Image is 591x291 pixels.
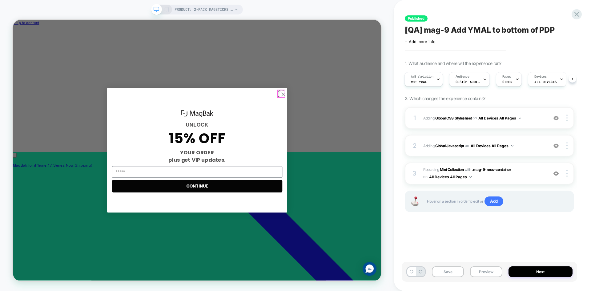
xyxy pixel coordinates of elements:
img: down arrow [511,145,513,147]
button: CONTINUE [132,214,359,230]
img: crossed eye [553,171,559,176]
span: v1: YMAL [411,80,427,84]
span: Adding [423,114,545,122]
button: Save [432,266,464,277]
div: 1 [412,112,418,123]
span: [QA] mag-9 Add YMAL to bottom of PDP [405,25,555,34]
span: Replacing [423,167,464,172]
span: Audience [456,75,469,79]
button: Preview [470,266,502,277]
span: Adding [423,142,545,150]
b: Global Javascript [435,143,464,148]
span: ALL DEVICES [534,80,557,84]
span: OTHER [502,80,513,84]
span: Add [484,196,503,206]
span: Custom Audience [456,80,480,84]
span: 2. Which changes the experience contains? [405,96,485,101]
img: MagBak Logo [222,117,270,133]
span: WITH [464,167,471,172]
div: 2 [412,140,418,151]
span: UNLOCK [231,136,261,144]
img: close [566,115,568,121]
button: All Devices All Pages [478,114,521,122]
span: Hover on a section in order to edit or [427,196,567,206]
span: on [465,142,469,149]
input: Email [132,195,359,211]
span: Devices [534,75,546,79]
b: Mini Collection [440,167,464,172]
div: 3 [412,168,418,179]
span: on [472,115,476,121]
img: down arrow [519,117,521,119]
span: on [423,173,427,180]
button: Next [509,266,573,277]
img: close [566,142,568,149]
span: .mag-9-recs-container [472,167,511,172]
span: PRODUCT: 2-Pack MagSticks [magstick] [175,5,233,14]
span: + Add more info [405,39,436,44]
span: YOUR ORDER [223,172,268,182]
img: down arrow [469,176,472,178]
span: Pages [502,75,511,79]
button: All Devices All Pages [429,173,472,181]
span: Published [405,15,428,22]
span: A/B Variation [411,75,433,79]
b: Global CSS Stylesheet [435,115,472,120]
strong: 15% OFF [208,145,283,171]
img: crossed eye [553,143,559,148]
span: 1. What audience and where will the experience run? [405,61,501,66]
img: crossed eye [553,115,559,121]
button: All Devices All Pages [471,142,513,150]
button: Close dialog [352,93,363,104]
span: plus get VIP updates. [207,182,284,192]
img: Joystick [408,196,421,206]
img: close [566,170,568,177]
